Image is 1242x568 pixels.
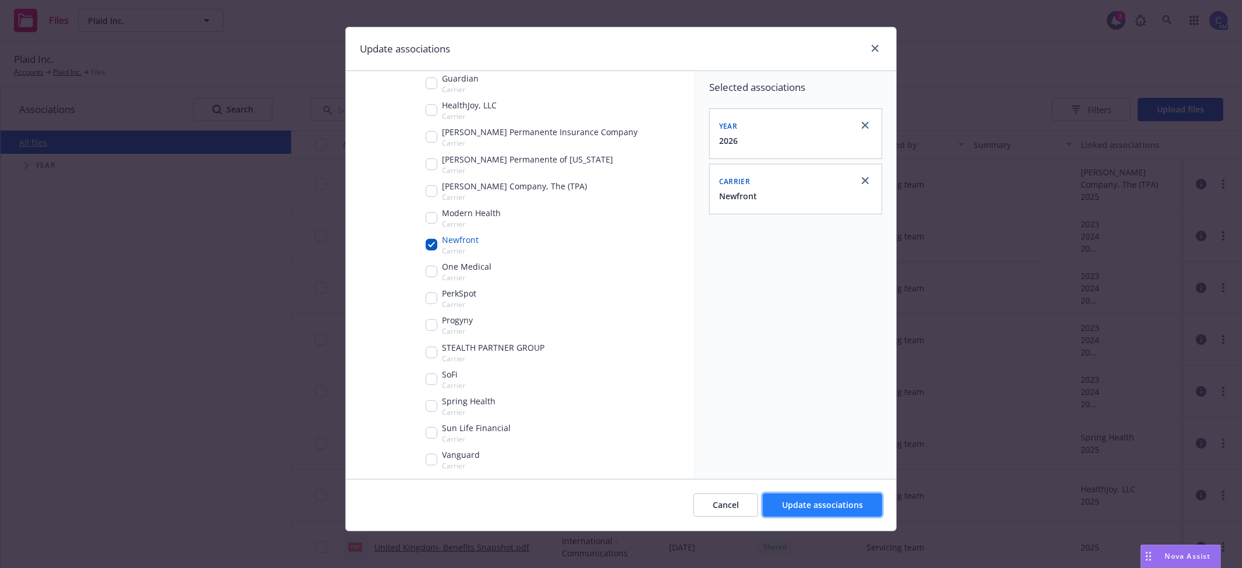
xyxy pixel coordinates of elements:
span: Modern Health [442,207,501,219]
h1: Update associations [360,41,450,57]
span: Selected associations [709,80,882,94]
span: Carrier [442,84,479,94]
span: Spring Health [442,395,496,407]
span: Carrier [442,461,480,471]
span: Newfront [442,234,479,246]
button: Newfront [719,190,757,202]
span: Carrier [442,219,501,229]
button: Cancel [693,493,758,517]
span: Guardian [442,72,479,84]
span: [PERSON_NAME] Permanente of [US_STATE] [442,153,613,165]
span: Carrier [442,299,476,309]
span: Carrier [442,138,638,148]
span: Carrier [442,407,496,417]
span: Carrier [442,434,511,444]
span: Carrier [442,354,544,364]
span: [PERSON_NAME] Company, The (TPA) [442,180,587,192]
span: Carrier [442,246,479,256]
span: Progyny [442,314,473,326]
span: Carrier [442,380,465,390]
span: Carrier [442,192,587,202]
span: HealthJoy, LLC [442,99,497,111]
span: [PERSON_NAME] Permanente Insurance Company [442,126,638,138]
span: Nova Assist [1165,551,1211,561]
div: Drag to move [1141,545,1156,567]
span: SoFi [442,368,465,380]
a: close [858,174,872,188]
span: Update associations [782,499,863,510]
span: Carrier [719,177,750,186]
span: Carrier [442,326,473,336]
span: PerkSpot [442,287,476,299]
span: Carrier [442,111,497,121]
span: Carrier [442,273,491,283]
span: Carrier [442,165,613,175]
span: Cancel [713,499,739,510]
button: 2026 [719,135,738,147]
span: Vanguard [442,449,480,461]
a: close [868,41,882,55]
span: STEALTH PARTNER GROUP [442,341,544,354]
span: Year [719,121,737,131]
a: close [858,118,872,132]
button: Update associations [763,493,882,517]
button: Nova Assist [1141,545,1221,568]
span: Sun Life Financial [442,422,511,434]
span: One Medical [442,260,491,273]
